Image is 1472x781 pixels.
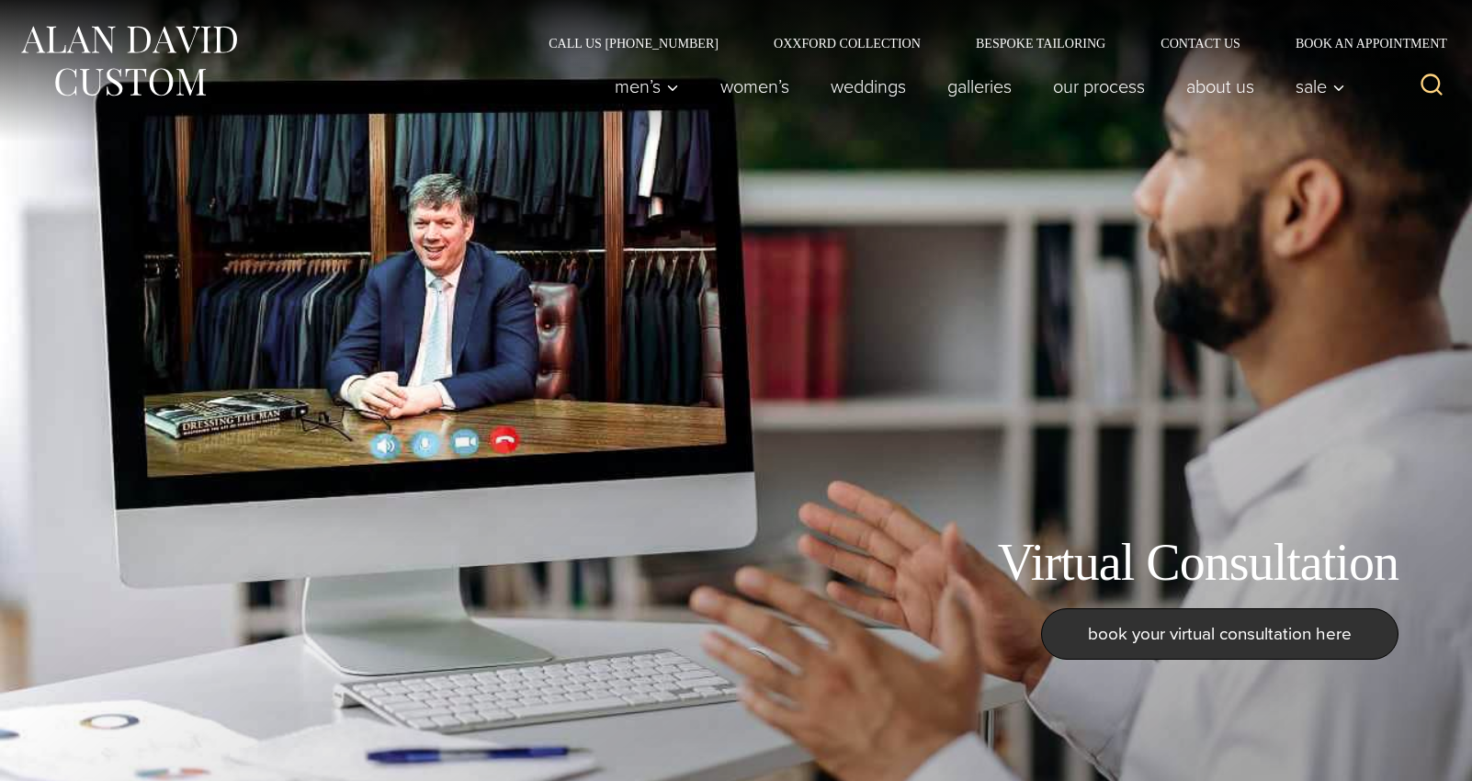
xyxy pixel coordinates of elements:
[700,68,810,105] a: Women’s
[1088,620,1352,647] span: book your virtual consultation here
[615,77,679,96] span: Men’s
[1268,37,1454,50] a: Book an Appointment
[18,20,239,102] img: Alan David Custom
[810,68,927,105] a: weddings
[1296,77,1345,96] span: Sale
[521,37,1454,50] nav: Secondary Navigation
[1041,608,1398,660] a: book your virtual consultation here
[1410,64,1454,108] button: View Search Form
[998,532,1398,594] h1: Virtual Consultation
[927,68,1033,105] a: Galleries
[521,37,746,50] a: Call Us [PHONE_NUMBER]
[1166,68,1275,105] a: About Us
[594,68,1355,105] nav: Primary Navigation
[948,37,1133,50] a: Bespoke Tailoring
[1033,68,1166,105] a: Our Process
[746,37,948,50] a: Oxxford Collection
[1133,37,1268,50] a: Contact Us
